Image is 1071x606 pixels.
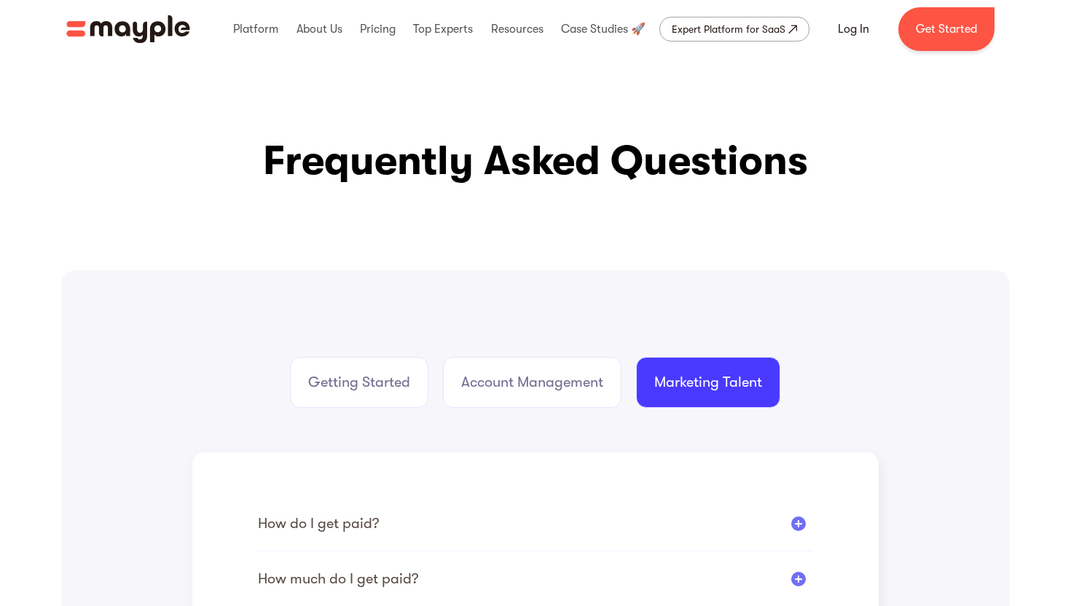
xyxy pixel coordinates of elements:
div: About Us [293,6,346,52]
a: Get Started [898,7,994,51]
div: Resources [487,6,547,52]
div: Expert Platform for SaaS [672,20,785,38]
div: Account Management [461,372,603,393]
div: Top Experts [409,6,476,52]
img: Mayple logo [66,15,190,43]
div: Marketing Talent [654,372,762,393]
h1: Frequently Asked Questions [109,132,962,190]
a: home [66,15,190,43]
a: Log In [820,12,887,47]
div: How much do I get paid? [258,570,813,588]
div: How do I get paid? [258,514,813,532]
div: Pricing [356,6,399,52]
a: Expert Platform for SaaS [659,17,809,42]
div: Getting Started [308,372,410,393]
div: How much do I get paid? [258,570,418,588]
div: How do I get paid? [258,514,379,532]
div: Platform [229,6,282,52]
